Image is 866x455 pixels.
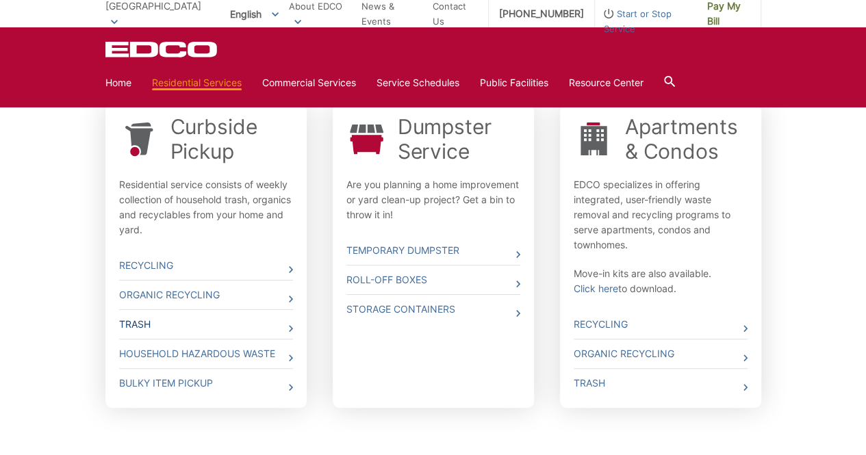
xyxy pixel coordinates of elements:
[119,310,293,339] a: Trash
[574,281,618,296] a: Click here
[220,3,289,25] span: English
[170,114,293,164] a: Curbside Pickup
[346,295,520,324] a: Storage Containers
[346,265,520,294] a: Roll-Off Boxes
[346,236,520,265] a: Temporary Dumpster
[574,339,748,368] a: Organic Recycling
[574,369,748,398] a: Trash
[119,339,293,368] a: Household Hazardous Waste
[105,41,219,57] a: EDCD logo. Return to the homepage.
[119,369,293,398] a: Bulky Item Pickup
[119,251,293,280] a: Recycling
[574,266,748,296] p: Move-in kits are also available. to download.
[574,177,748,252] p: EDCO specializes in offering integrated, user-friendly waste removal and recycling programs to se...
[105,75,131,90] a: Home
[377,75,459,90] a: Service Schedules
[569,75,644,90] a: Resource Center
[346,177,520,222] p: Are you planning a home improvement or yard clean-up project? Get a bin to throw it in!
[119,281,293,309] a: Organic Recycling
[398,114,520,164] a: Dumpster Service
[119,177,293,237] p: Residential service consists of weekly collection of household trash, organics and recyclables fr...
[625,114,748,164] a: Apartments & Condos
[480,75,548,90] a: Public Facilities
[574,310,748,339] a: Recycling
[152,75,242,90] a: Residential Services
[262,75,356,90] a: Commercial Services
